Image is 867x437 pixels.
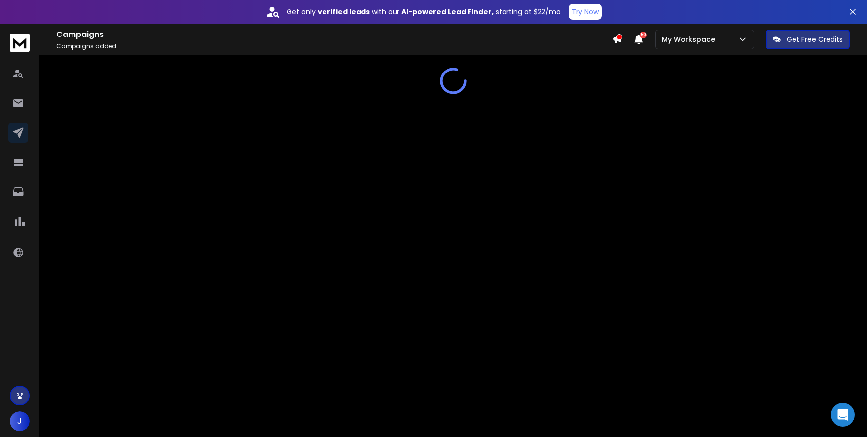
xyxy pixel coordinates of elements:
[787,35,843,44] p: Get Free Credits
[287,7,561,17] p: Get only with our starting at $22/mo
[569,4,602,20] button: Try Now
[56,29,612,40] h1: Campaigns
[572,7,599,17] p: Try Now
[10,34,30,52] img: logo
[10,411,30,431] button: J
[831,403,855,427] div: Open Intercom Messenger
[640,32,647,38] span: 50
[766,30,850,49] button: Get Free Credits
[401,7,494,17] strong: AI-powered Lead Finder,
[662,35,719,44] p: My Workspace
[318,7,370,17] strong: verified leads
[56,42,612,50] p: Campaigns added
